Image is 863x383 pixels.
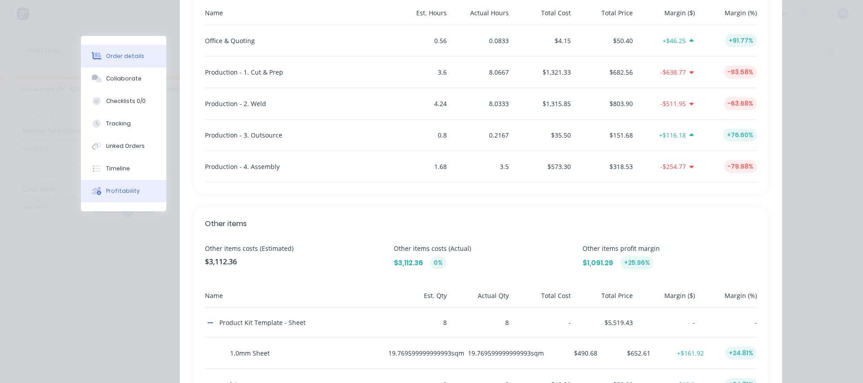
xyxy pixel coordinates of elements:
div: Checklists 0/0 [106,97,146,105]
button: -$511.95 [660,99,695,108]
span: +$161.92 [677,349,704,357]
button: Collaborate [81,67,166,90]
button: -$638.77 [660,67,695,77]
span: Other items costs (Estimated) [205,244,379,253]
button: Order details [81,45,166,67]
div: $573.30 [512,151,571,182]
div: 8.0667 [450,57,509,88]
button: +$116.18 [659,130,695,140]
div: Margin (%) [698,291,757,307]
div: Timeline [106,165,130,173]
div: - [636,308,695,337]
div: $4.15 [512,25,571,56]
div: Est. Hours [388,8,447,25]
div: 8 [388,308,447,337]
div: 3.6 [388,57,447,88]
span: $3,112.36 [205,256,379,267]
div: $652.61 [601,338,651,369]
div: - [698,308,757,337]
div: 0% [430,256,446,269]
div: Collaborate [106,75,142,83]
div: $803.90 [574,88,633,119]
button: +$161.92 [677,348,704,358]
span: -$638.77 [660,68,695,76]
button: Checklists 0/0 [81,90,166,112]
div: +76.60% [723,129,757,142]
button: Timeline [81,157,166,180]
div: Margin (%) [698,8,757,25]
button: +$46.25 [663,36,695,45]
div: Actual Qty [450,291,509,307]
div: Production - 3. Outsource [205,120,385,151]
div: 3.5 [450,151,509,182]
div: 1.68 [388,151,447,182]
button: Linked Orders [81,135,166,157]
div: $5,519.43 [574,308,633,337]
span: $3,112.36 [394,258,423,268]
div: Production - 4. Assembly [205,151,385,182]
div: 8 [450,308,509,337]
button: -$254.77 [660,162,695,171]
div: 0.56 [388,25,447,56]
div: 19.769599999999993 sqm [468,338,544,369]
div: $318.53 [574,151,633,182]
div: +24.81% [725,347,757,360]
div: Production - 1. Cut & Prep [205,57,385,88]
div: $1,315.85 [512,88,571,119]
span: Other items [205,218,757,229]
div: Product Kit Template - Sheet [205,308,385,337]
div: 19.769599999999993 sqm [388,338,464,369]
div: Total Price [574,8,633,25]
div: $490.68 [547,338,597,369]
div: Office & Quoting [205,25,385,56]
div: $50.40 [574,25,633,56]
div: Total Cost [512,8,571,25]
button: Profitability [81,180,166,202]
div: 8.0333 [450,88,509,119]
div: Margin ($) [636,291,695,307]
div: Name [205,8,385,25]
div: $1,321.33 [512,57,571,88]
div: Order details [106,52,144,60]
button: Tracking [81,112,166,135]
div: $35.50 [512,120,571,151]
div: -63.68% [724,97,757,110]
div: Est. Qty [388,291,447,307]
div: 1.0mm Sheet [205,338,385,369]
span: +$116.18 [659,131,695,139]
div: $151.68 [574,120,633,151]
div: -79.98% [724,160,757,173]
div: Margin ($) [636,8,695,25]
div: $682.56 [574,57,633,88]
div: +25.96% [620,256,654,269]
div: Actual Hours [450,8,509,25]
div: 0.0833 [450,25,509,56]
div: Total Price [574,291,633,307]
div: Total Cost [512,291,571,307]
div: Production - 2. Weld [205,88,385,119]
div: - [512,308,571,337]
div: 4.24 [388,88,447,119]
div: Linked Orders [106,142,145,150]
div: -93.58% [724,66,757,79]
div: Profitability [106,187,140,195]
div: 0.2167 [450,120,509,151]
div: Name [205,291,385,307]
div: +91.77% [725,34,757,47]
span: Other items costs (Actual) [394,244,568,253]
div: Tracking [106,120,131,128]
div: 0.8 [388,120,447,151]
span: Other items profit margin [583,244,757,253]
span: $1,091.29 [583,258,613,268]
